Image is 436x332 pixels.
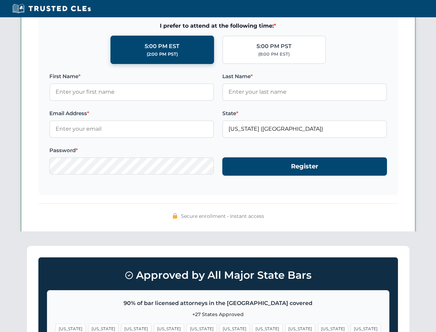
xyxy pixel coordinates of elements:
[147,51,178,58] div: (2:00 PM PST)
[145,42,180,51] div: 5:00 PM EST
[222,157,387,176] button: Register
[49,83,214,101] input: Enter your first name
[222,72,387,81] label: Last Name
[181,212,264,220] span: Secure enrollment • Instant access
[56,299,381,308] p: 90% of bar licensed attorneys in the [GEOGRAPHIC_DATA] covered
[49,146,214,155] label: Password
[222,83,387,101] input: Enter your last name
[258,51,290,58] div: (8:00 PM EST)
[172,213,178,219] img: 🔒
[222,120,387,138] input: Florida (FL)
[222,109,387,118] label: State
[10,3,93,14] img: Trusted CLEs
[49,72,214,81] label: First Name
[256,42,292,51] div: 5:00 PM PST
[47,266,389,285] h3: Approved by All Major State Bars
[56,311,381,318] p: +27 States Approved
[49,109,214,118] label: Email Address
[49,120,214,138] input: Enter your email
[49,21,387,30] span: I prefer to attend at the following time:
